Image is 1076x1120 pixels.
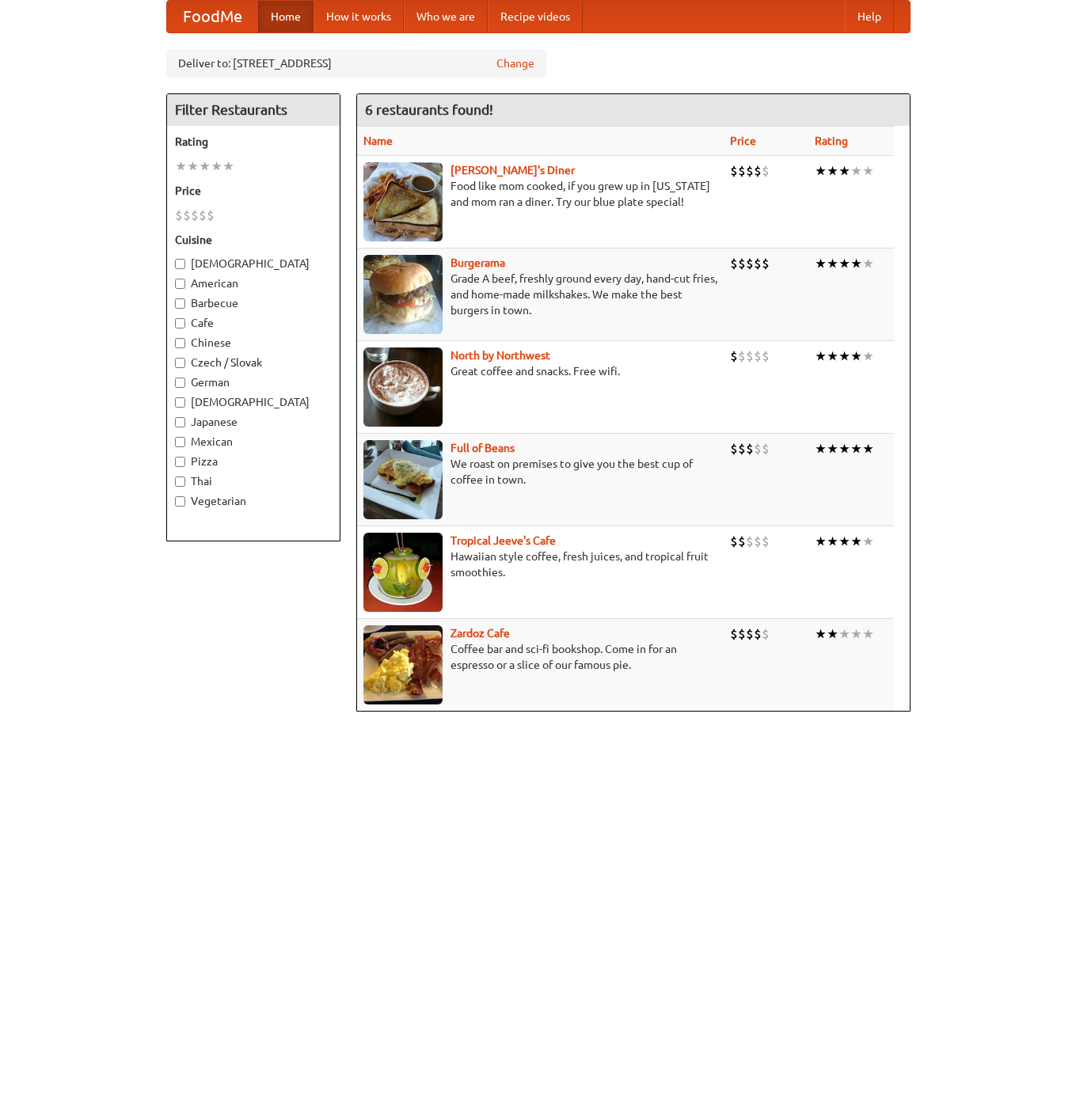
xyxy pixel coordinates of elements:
[762,440,770,457] li: $
[730,347,738,365] li: $
[175,414,332,430] label: Japanese
[451,627,510,640] a: Zardoz Cafe
[762,533,770,550] li: $
[187,158,199,175] li: ★
[762,162,770,180] li: $
[175,493,332,509] label: Vegetarian
[175,378,185,388] input: German
[363,641,717,673] p: Coffee bar and sci-fi bookshop. Come in for an espresso or a slice of our famous pie.
[850,533,862,550] li: ★
[363,347,443,427] img: north.jpg
[363,255,443,334] img: burgerama.jpg
[175,256,332,271] label: [DEMOGRAPHIC_DATA]
[815,255,827,272] li: ★
[175,496,185,507] input: Vegetarian
[175,279,185,289] input: American
[738,440,746,457] li: $
[363,162,443,241] img: sallys.jpg
[363,440,443,519] img: beans.jpg
[730,440,738,457] li: $
[738,533,746,550] li: $
[175,158,187,175] li: ★
[451,256,505,269] b: Burgerama
[738,625,746,643] li: $
[815,533,827,550] li: ★
[862,347,874,365] li: ★
[363,363,717,379] p: Great coffee and snacks. Free wifi.
[730,255,738,272] li: $
[754,625,762,643] li: $
[207,207,215,224] li: $
[175,355,332,370] label: Czech / Slovak
[838,347,850,365] li: ★
[746,162,754,180] li: $
[746,533,754,550] li: $
[175,374,332,390] label: German
[862,440,874,457] li: ★
[175,437,185,447] input: Mexican
[815,135,848,147] a: Rating
[754,255,762,272] li: $
[175,275,332,291] label: American
[850,625,862,643] li: ★
[815,347,827,365] li: ★
[838,533,850,550] li: ★
[738,255,746,272] li: $
[363,533,443,612] img: jeeves.jpg
[845,1,894,32] a: Help
[827,255,838,272] li: ★
[746,625,754,643] li: $
[363,549,717,580] p: Hawaiian style coffee, fresh juices, and tropical fruit smoothies.
[850,347,862,365] li: ★
[365,102,493,117] ng-pluralize: 6 restaurants found!
[175,315,332,331] label: Cafe
[827,625,838,643] li: ★
[754,162,762,180] li: $
[363,271,717,318] p: Grade A beef, freshly ground every day, hand-cut fries, and home-made milkshakes. We make the bes...
[175,298,185,309] input: Barbecue
[404,1,488,32] a: Who we are
[222,158,234,175] li: ★
[199,207,207,224] li: $
[451,164,575,177] a: [PERSON_NAME]'s Diner
[488,1,583,32] a: Recipe videos
[175,394,332,410] label: [DEMOGRAPHIC_DATA]
[754,440,762,457] li: $
[862,625,874,643] li: ★
[850,162,862,180] li: ★
[175,454,332,469] label: Pizza
[838,440,850,457] li: ★
[175,417,185,427] input: Japanese
[451,534,556,547] a: Tropical Jeeve's Cafe
[730,533,738,550] li: $
[258,1,314,32] a: Home
[363,456,717,488] p: We roast on premises to give you the best cup of coffee in town.
[754,347,762,365] li: $
[838,625,850,643] li: ★
[827,533,838,550] li: ★
[496,55,534,71] a: Change
[175,358,185,368] input: Czech / Slovak
[175,318,185,328] input: Cafe
[451,349,550,362] a: North by Northwest
[738,162,746,180] li: $
[175,207,183,224] li: $
[175,295,332,311] label: Barbecue
[211,158,222,175] li: ★
[862,162,874,180] li: ★
[827,162,838,180] li: ★
[175,134,332,150] h5: Rating
[199,158,211,175] li: ★
[730,135,756,147] a: Price
[746,347,754,365] li: $
[175,232,332,248] h5: Cuisine
[862,255,874,272] li: ★
[167,94,340,126] h4: Filter Restaurants
[738,347,746,365] li: $
[827,440,838,457] li: ★
[815,625,827,643] li: ★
